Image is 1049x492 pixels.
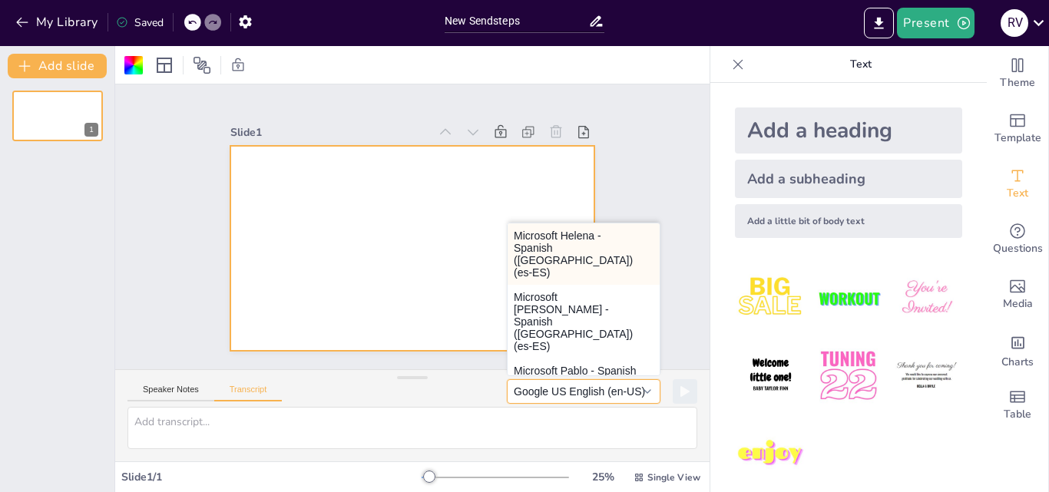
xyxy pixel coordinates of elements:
span: Table [1004,406,1031,423]
span: Media [1003,296,1033,312]
button: Add slide [8,54,107,78]
div: Saved [116,15,164,30]
div: Add a subheading [735,160,962,198]
button: Present [897,8,974,38]
span: Template [994,130,1041,147]
img: 6.jpeg [891,340,962,411]
span: Theme [1000,74,1035,91]
button: Export to PowerPoint [864,8,894,38]
div: 1 [84,123,98,137]
img: 2.jpeg [812,263,884,334]
div: Add a table [987,378,1048,433]
div: Change the overall theme [987,46,1048,101]
button: Play [673,379,697,404]
button: Speaker Notes [127,385,214,401]
div: Layout [152,53,177,78]
div: Add a heading [735,107,962,154]
button: Google US English (en-US) [507,379,660,404]
div: Add charts and graphs [987,322,1048,378]
span: Position [193,56,211,74]
img: 1.jpeg [735,263,806,334]
img: 4.jpeg [735,340,806,411]
div: Add a little bit of body text [735,204,962,238]
img: 5.jpeg [812,340,884,411]
button: R V [1001,8,1028,38]
div: Add images, graphics, shapes or video [987,267,1048,322]
button: My Library [12,10,104,35]
img: 3.jpeg [891,263,962,334]
span: Single View [647,471,700,484]
img: 7.jpeg [735,418,806,490]
input: Insert title [445,10,588,32]
button: Microsoft Pablo - Spanish ([GEOGRAPHIC_DATA]) (es-ES) [508,358,660,408]
div: 25 % [584,470,621,484]
button: Microsoft Helena - Spanish ([GEOGRAPHIC_DATA]) (es-ES) [508,223,660,285]
div: Add text boxes [987,157,1048,212]
span: Charts [1001,354,1034,371]
div: Slide 1 / 1 [121,470,422,484]
div: 1 [12,91,103,141]
div: Slide 1 [230,125,429,140]
button: Microsoft [PERSON_NAME] - Spanish ([GEOGRAPHIC_DATA]) (es-ES) [508,285,660,358]
button: Transcript [214,385,283,401]
div: R V [1001,9,1028,37]
div: Get real-time input from your audience [987,212,1048,267]
p: Text [750,46,971,83]
div: Add ready made slides [987,101,1048,157]
span: Text [1007,185,1028,202]
span: Questions [993,240,1043,257]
